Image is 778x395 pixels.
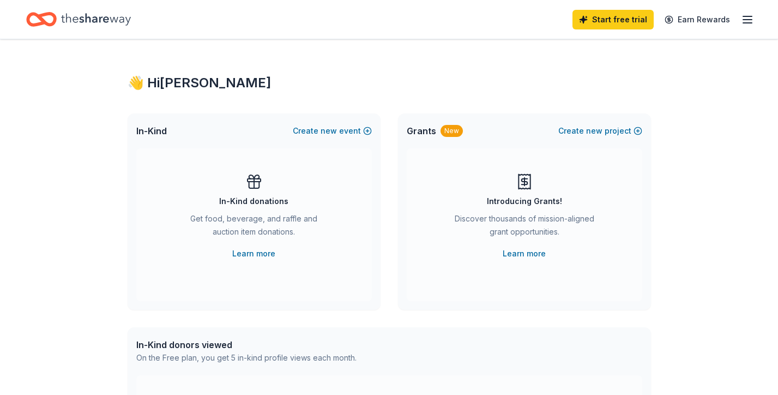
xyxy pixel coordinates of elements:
div: In-Kind donations [219,195,288,208]
button: Createnewproject [558,124,642,137]
button: Createnewevent [293,124,372,137]
a: Home [26,7,131,32]
div: Introducing Grants! [487,195,562,208]
a: Learn more [232,247,275,260]
div: Get food, beverage, and raffle and auction item donations. [180,212,328,243]
a: Learn more [503,247,546,260]
span: new [321,124,337,137]
span: Grants [407,124,436,137]
span: new [586,124,602,137]
div: New [441,125,463,137]
div: Discover thousands of mission-aligned grant opportunities. [450,212,599,243]
div: On the Free plan, you get 5 in-kind profile views each month. [136,351,357,364]
a: Start free trial [572,10,654,29]
div: 👋 Hi [PERSON_NAME] [128,74,651,92]
span: In-Kind [136,124,167,137]
a: Earn Rewards [658,10,737,29]
div: In-Kind donors viewed [136,338,357,351]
